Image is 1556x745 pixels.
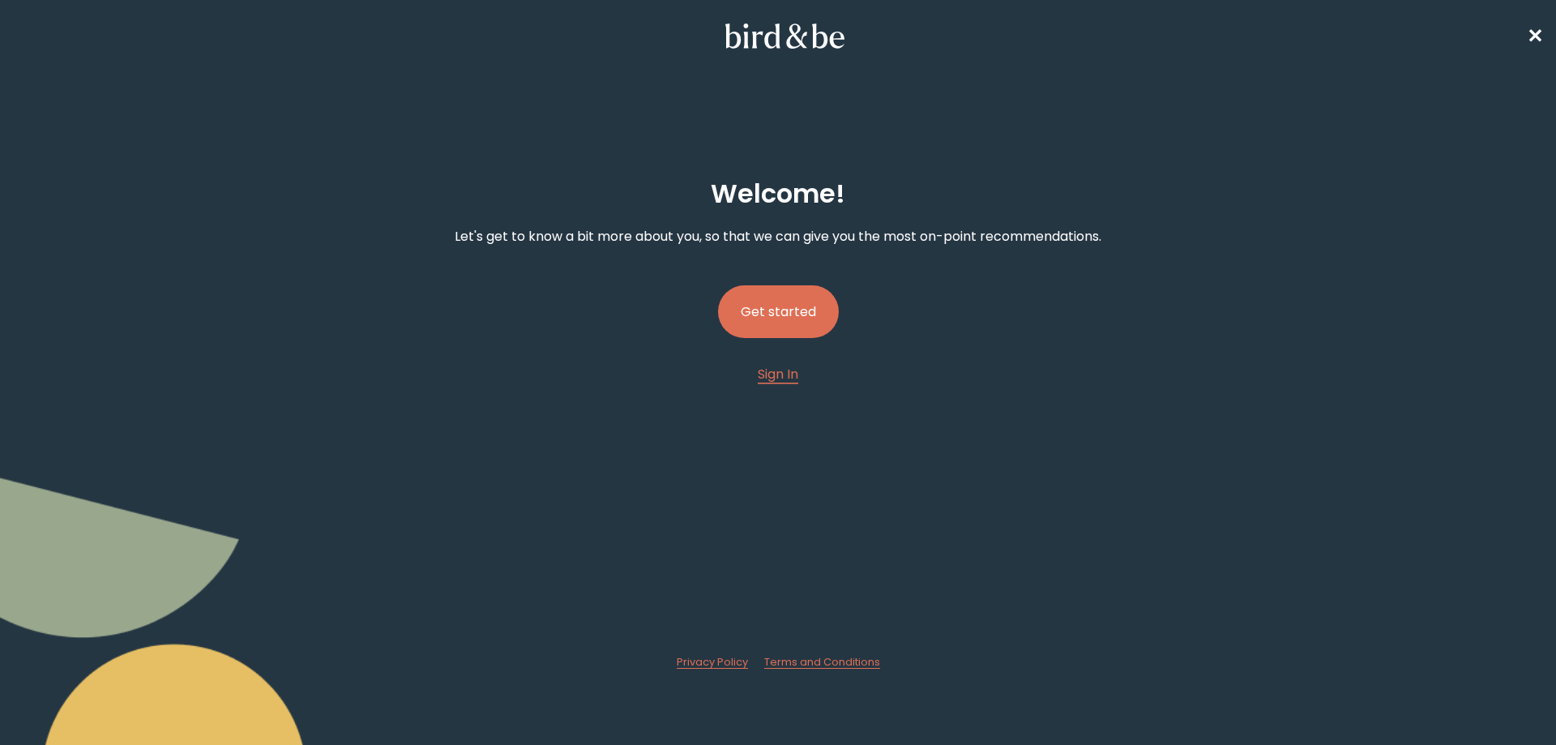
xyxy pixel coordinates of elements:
[677,655,748,670] a: Privacy Policy
[455,226,1101,246] p: Let's get to know a bit more about you, so that we can give you the most on-point recommendations.
[758,365,798,383] span: Sign In
[764,655,880,669] span: Terms and Conditions
[711,174,845,213] h2: Welcome !
[718,285,839,338] button: Get started
[758,364,798,384] a: Sign In
[718,259,839,364] a: Get started
[1475,669,1540,729] iframe: Gorgias live chat messenger
[1527,22,1543,50] a: ✕
[764,655,880,670] a: Terms and Conditions
[1527,23,1543,49] span: ✕
[677,655,748,669] span: Privacy Policy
